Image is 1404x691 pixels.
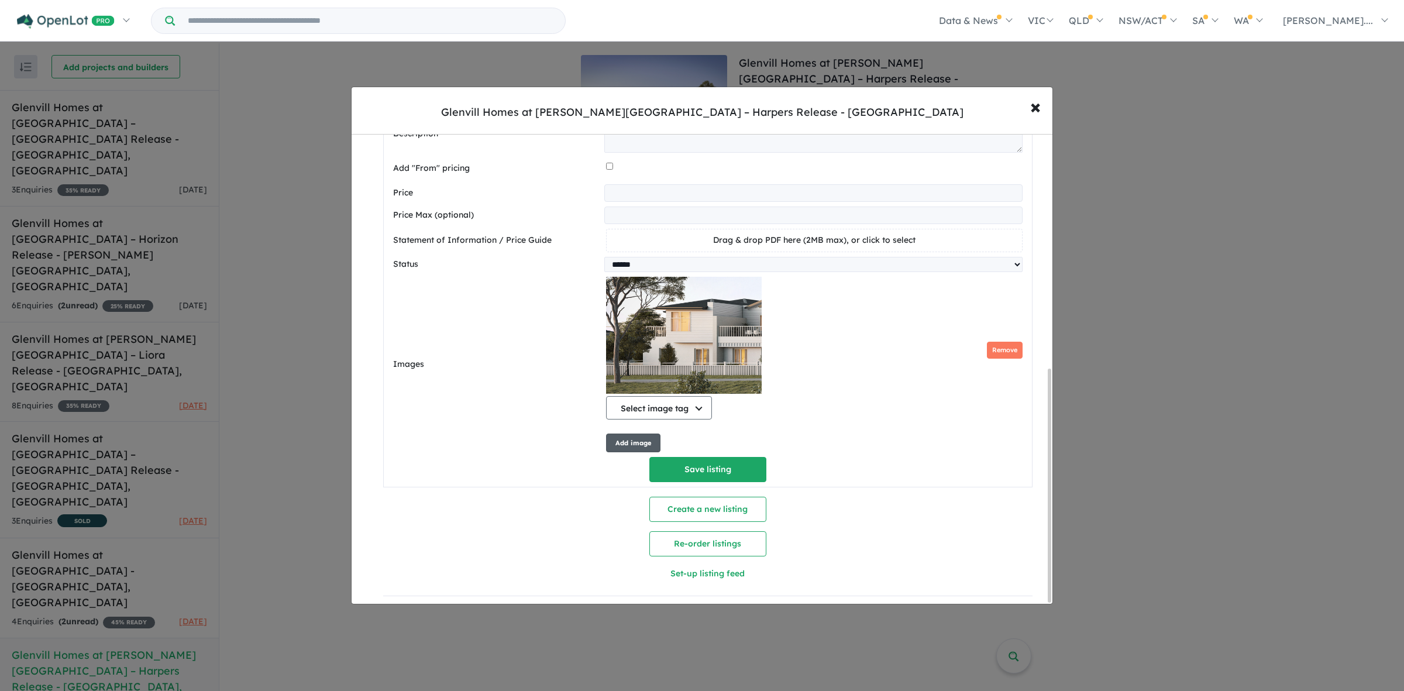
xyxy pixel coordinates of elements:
button: Add image [606,434,660,453]
input: Try estate name, suburb, builder or developer [177,8,563,33]
img: 2Q== [606,277,762,394]
button: Save listing [649,457,766,482]
button: Remove [987,342,1023,359]
span: × [1030,94,1041,119]
label: Status [393,257,600,271]
img: Openlot PRO Logo White [17,14,115,29]
button: Re-order listings [649,531,766,556]
div: Glenvill Homes at [PERSON_NAME][GEOGRAPHIC_DATA] – Harpers Release - [GEOGRAPHIC_DATA] [441,105,963,120]
label: Price Max (optional) [393,208,600,222]
span: [PERSON_NAME].... [1283,15,1373,26]
button: Set-up listing feed [545,561,870,586]
label: Add "From" pricing [393,161,601,176]
label: Price [393,186,600,200]
label: Description [393,127,600,141]
label: Images [393,357,601,372]
label: Statement of Information / Price Guide [393,233,601,247]
button: Select image tag [606,396,712,420]
button: Create a new listing [649,497,766,522]
span: Drag & drop PDF here (2MB max), or click to select [713,235,916,245]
